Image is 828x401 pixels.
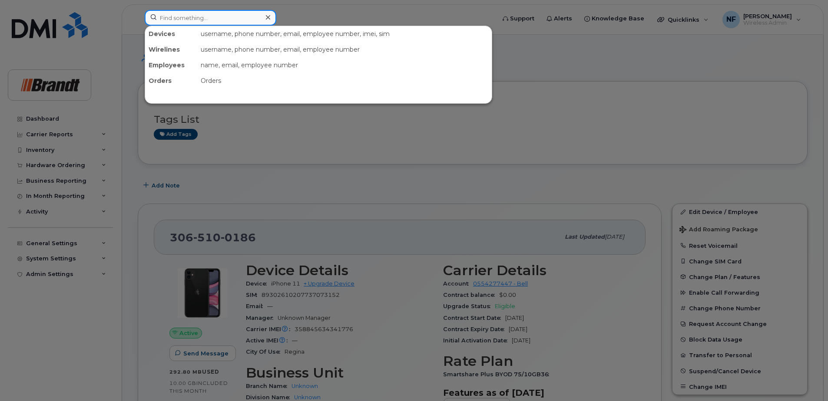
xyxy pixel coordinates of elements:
div: Orders [197,73,492,89]
div: name, email, employee number [197,57,492,73]
div: username, phone number, email, employee number, imei, sim [197,26,492,42]
div: Wirelines [145,42,197,57]
div: Employees [145,57,197,73]
div: Devices [145,26,197,42]
div: Orders [145,73,197,89]
div: username, phone number, email, employee number [197,42,492,57]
